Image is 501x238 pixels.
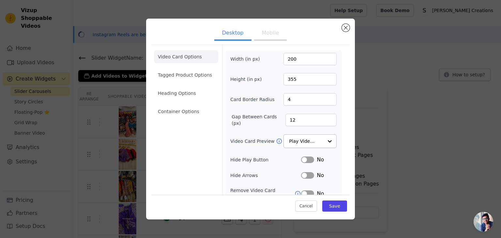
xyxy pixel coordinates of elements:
[230,156,301,163] label: Hide Play Button
[154,68,218,82] li: Tagged Product Options
[154,105,218,118] li: Container Options
[154,87,218,100] li: Heading Options
[317,171,324,179] span: No
[232,113,285,126] label: Gap Between Cards (px)
[230,96,275,103] label: Card Border Radius
[154,50,218,63] li: Video Card Options
[230,76,266,82] label: Height (in px)
[230,172,301,179] label: Hide Arrows
[230,138,276,144] label: Video Card Preview
[230,187,295,200] label: Remove Video Card Shadow
[295,201,317,212] button: Cancel
[230,56,266,62] label: Width (in px)
[214,26,251,41] button: Desktop
[342,24,350,32] button: Close modal
[474,212,493,231] a: Open chat
[317,156,324,164] span: No
[322,201,347,212] button: Save
[254,26,287,41] button: Mobile
[317,190,324,198] span: No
